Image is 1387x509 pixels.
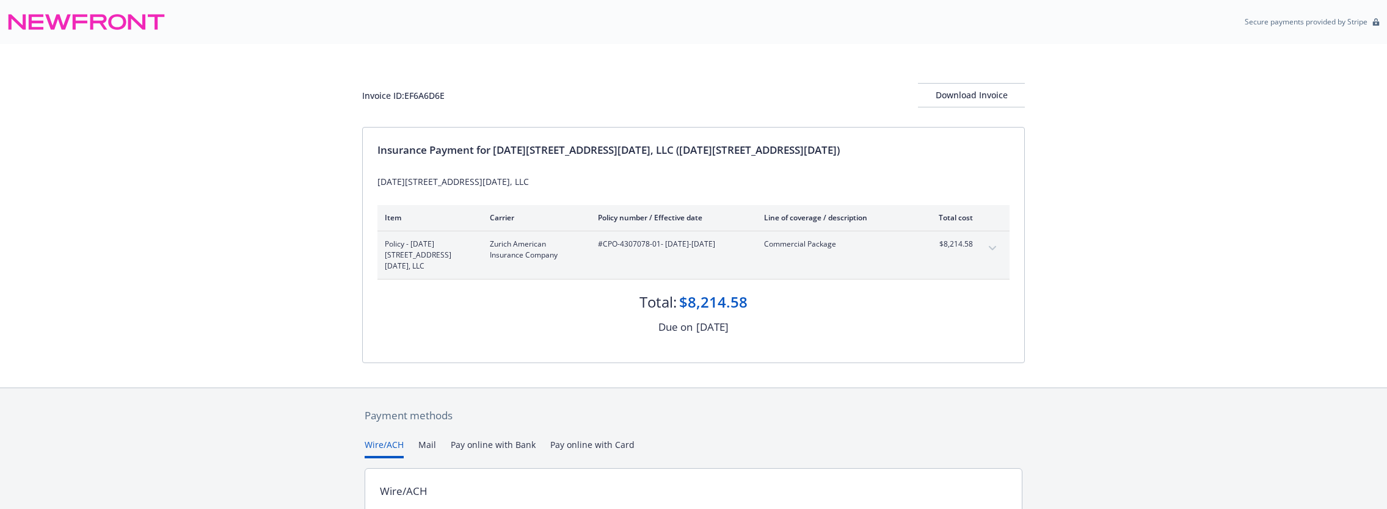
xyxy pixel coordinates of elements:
div: Item [385,212,470,223]
span: #CPO-4307078-01 - [DATE]-[DATE] [598,239,744,250]
div: Payment methods [365,408,1022,424]
span: $8,214.58 [927,239,973,250]
button: Wire/ACH [365,438,404,458]
button: Pay online with Card [550,438,635,458]
div: Total: [639,292,677,312]
div: Wire/ACH [380,483,428,499]
div: Download Invoice [918,84,1025,107]
button: expand content [983,239,1002,258]
span: Commercial Package [764,239,908,250]
div: Line of coverage / description [764,212,908,223]
button: Pay online with Bank [451,438,536,458]
div: $8,214.58 [679,292,748,312]
div: Policy - [DATE][STREET_ADDRESS][DATE], LLCZurich American Insurance Company#CPO-4307078-01- [DATE... [377,231,1010,279]
div: [DATE] [696,319,729,335]
button: Download Invoice [918,83,1025,107]
span: Zurich American Insurance Company [490,239,578,261]
button: Mail [418,438,436,458]
div: Policy number / Effective date [598,212,744,223]
div: Total cost [927,212,973,223]
div: [DATE][STREET_ADDRESS][DATE], LLC [377,175,1010,188]
div: Insurance Payment for [DATE][STREET_ADDRESS][DATE], LLC ([DATE][STREET_ADDRESS][DATE]) [377,142,1010,158]
span: Policy - [DATE][STREET_ADDRESS][DATE], LLC [385,239,470,272]
div: Carrier [490,212,578,223]
p: Secure payments provided by Stripe [1245,16,1367,27]
div: Due on [658,319,693,335]
div: Invoice ID: EF6A6D6E [362,89,445,102]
